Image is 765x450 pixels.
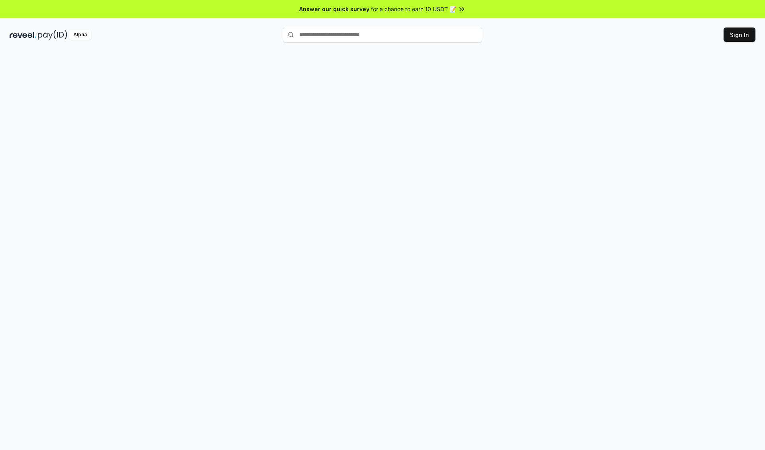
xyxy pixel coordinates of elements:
img: reveel_dark [10,30,36,40]
button: Sign In [724,28,755,42]
span: Answer our quick survey [299,5,369,13]
span: for a chance to earn 10 USDT 📝 [371,5,456,13]
div: Alpha [69,30,91,40]
img: pay_id [38,30,67,40]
